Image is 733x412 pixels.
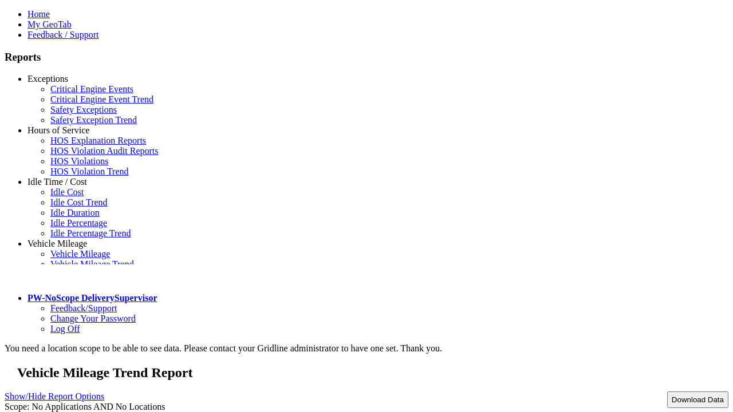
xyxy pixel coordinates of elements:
a: Feedback / Support [27,30,98,39]
div: You need a location scope to be able to see data. Please contact your Gridline administrator to h... [5,343,728,354]
a: HOS Explanation Reports [50,136,146,145]
a: Home [27,9,50,19]
a: Vehicle Mileage Trend [50,259,134,269]
a: Critical Engine Events [50,84,133,94]
a: My GeoTab [27,19,72,29]
h3: Reports [5,51,728,64]
a: Change Your Password [50,314,136,323]
button: Download Data [667,391,728,408]
a: Hours of Service [27,125,89,135]
a: Idle Percentage [50,218,107,228]
a: Idle Cost Trend [50,197,108,207]
a: HOS Violations [50,156,108,166]
a: Idle Percentage Trend [50,228,131,238]
span: Scope: No Applications AND No Locations [5,402,165,411]
a: Exceptions [27,74,68,84]
a: Safety Exception Trend [50,115,137,125]
a: Safety Exceptions [50,105,117,114]
a: Idle Time / Cost [27,177,87,187]
a: Log Off [50,324,80,334]
a: Idle Duration [50,208,100,217]
a: Feedback/Support [50,303,117,313]
a: Idle Cost [50,187,84,197]
a: Vehicle Mileage [27,239,87,248]
h2: Vehicle Mileage Trend Report [17,365,728,381]
a: HOS Violation Trend [50,167,129,176]
a: Vehicle Mileage [50,249,110,259]
a: Critical Engine Event Trend [50,94,153,104]
a: HOS Violation Audit Reports [50,146,159,156]
a: Show/Hide Report Options [5,389,104,404]
a: PW-NoScope DeliverySupervisor [27,293,157,303]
